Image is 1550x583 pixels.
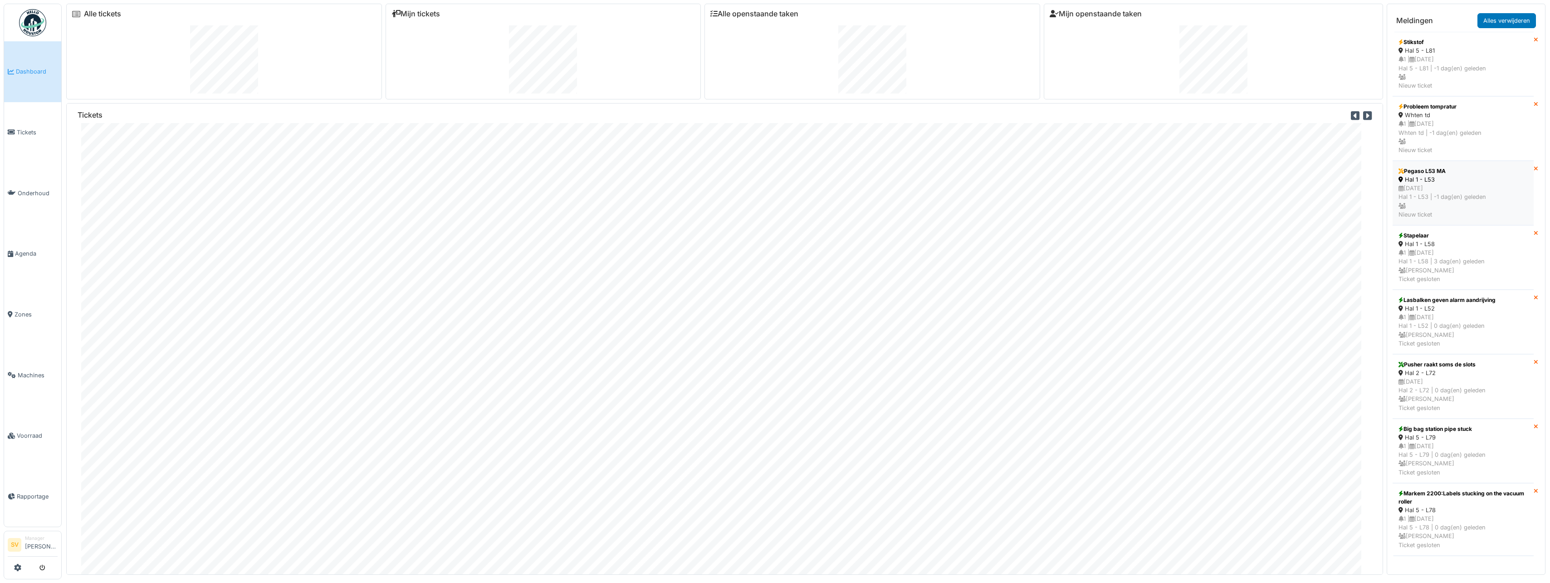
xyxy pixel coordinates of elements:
[4,223,61,284] a: Agenda
[1398,184,1528,219] div: [DATE] Hal 1 - L53 | -1 dag(en) geleden Nieuw ticket
[4,163,61,223] a: Onderhoud
[1398,38,1528,46] div: Stikstof
[8,538,21,552] li: SV
[18,371,58,380] span: Machines
[1398,175,1528,184] div: Hal 1 - L53
[1398,425,1528,433] div: Big bag station pipe stuck
[8,535,58,557] a: SV Manager[PERSON_NAME]
[1393,290,1534,354] a: Lasbalken geven alarm aandrijving Hal 1 - L52 1 |[DATE]Hal 1 - L52 | 0 dag(en) geleden [PERSON_NA...
[4,405,61,466] a: Voorraad
[16,67,58,76] span: Dashboard
[25,535,58,554] li: [PERSON_NAME]
[391,10,440,18] a: Mijn tickets
[1398,248,1528,283] div: 1 | [DATE] Hal 1 - L58 | 3 dag(en) geleden [PERSON_NAME] Ticket gesloten
[1393,32,1534,96] a: Stikstof Hal 5 - L81 1 |[DATE]Hal 5 - L81 | -1 dag(en) geleden Nieuw ticket
[1398,46,1528,55] div: Hal 5 - L81
[19,9,46,36] img: Badge_color-CXgf-gQk.svg
[1393,96,1534,161] a: Probleem tompratur Whten td 1 |[DATE]Whten td | -1 dag(en) geleden Nieuw ticket
[1398,296,1528,304] div: Lasbalken geven alarm aandrijving
[25,535,58,542] div: Manager
[1398,361,1528,369] div: Pusher raakt soms de slots
[17,128,58,137] span: Tickets
[1398,433,1528,442] div: Hal 5 - L79
[1398,313,1528,348] div: 1 | [DATE] Hal 1 - L52 | 0 dag(en) geleden [PERSON_NAME] Ticket gesloten
[710,10,798,18] a: Alle openstaande taken
[4,466,61,527] a: Rapportage
[15,310,58,319] span: Zones
[1393,419,1534,483] a: Big bag station pipe stuck Hal 5 - L79 1 |[DATE]Hal 5 - L79 | 0 dag(en) geleden [PERSON_NAME]Tick...
[15,249,58,258] span: Agenda
[1398,489,1528,506] div: Markem 2200:Labels stucking on the vacuum roller
[1398,167,1528,175] div: Pegaso L53 MA
[1398,506,1528,514] div: Hal 5 - L78
[4,102,61,163] a: Tickets
[1398,304,1528,313] div: Hal 1 - L52
[1398,240,1528,248] div: Hal 1 - L58
[18,189,58,198] span: Onderhoud
[17,492,58,501] span: Rapportage
[1398,111,1528,119] div: Whten td
[1393,354,1534,419] a: Pusher raakt soms de slots Hal 2 - L72 [DATE]Hal 2 - L72 | 0 dag(en) geleden [PERSON_NAME]Ticket ...
[1393,225,1534,290] a: Stapelaar Hal 1 - L58 1 |[DATE]Hal 1 - L58 | 3 dag(en) geleden [PERSON_NAME]Ticket gesloten
[4,284,61,345] a: Zones
[17,431,58,440] span: Voorraad
[1398,103,1528,111] div: Probleem tompratur
[1398,232,1528,240] div: Stapelaar
[1477,13,1536,28] a: Alles verwijderen
[1398,119,1528,154] div: 1 | [DATE] Whten td | -1 dag(en) geleden Nieuw ticket
[1396,16,1433,25] h6: Meldingen
[1393,483,1534,556] a: Markem 2200:Labels stucking on the vacuum roller Hal 5 - L78 1 |[DATE]Hal 5 - L78 | 0 dag(en) gel...
[78,111,103,119] h6: Tickets
[1050,10,1142,18] a: Mijn openstaande taken
[1398,442,1528,477] div: 1 | [DATE] Hal 5 - L79 | 0 dag(en) geleden [PERSON_NAME] Ticket gesloten
[4,41,61,102] a: Dashboard
[1398,369,1528,377] div: Hal 2 - L72
[84,10,121,18] a: Alle tickets
[1393,161,1534,225] a: Pegaso L53 MA Hal 1 - L53 [DATE]Hal 1 - L53 | -1 dag(en) geleden Nieuw ticket
[1398,514,1528,549] div: 1 | [DATE] Hal 5 - L78 | 0 dag(en) geleden [PERSON_NAME] Ticket gesloten
[1398,377,1528,412] div: [DATE] Hal 2 - L72 | 0 dag(en) geleden [PERSON_NAME] Ticket gesloten
[1398,55,1528,90] div: 1 | [DATE] Hal 5 - L81 | -1 dag(en) geleden Nieuw ticket
[4,345,61,405] a: Machines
